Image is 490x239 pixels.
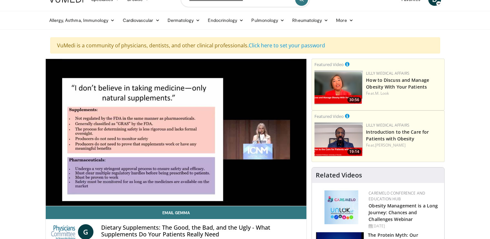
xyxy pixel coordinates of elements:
[369,203,438,222] a: Obesity Management is a Long Journey: Chances and Challenges Webinar
[366,71,409,76] a: Lilly Medical Affairs
[347,149,361,155] span: 19:14
[314,122,363,156] a: 19:14
[375,91,389,96] a: M. Look
[204,14,247,27] a: Endocrinology
[46,59,307,206] video-js: Video Player
[314,122,363,156] img: acc2e291-ced4-4dd5-b17b-d06994da28f3.png.150x105_q85_crop-smart_upscale.png
[164,14,204,27] a: Dermatology
[314,71,363,104] a: 30:56
[366,77,429,90] a: How to Discuss and Manage Obesity With Your Patients
[288,14,332,27] a: Rheumatology
[119,14,163,27] a: Cardiovascular
[46,206,307,219] a: Email Gemma
[101,224,301,238] h4: Dietary Supplements: The Good, the Bad, and the Ugly - What Supplements Do Your Patients Really Need
[332,14,357,27] a: More
[366,122,409,128] a: Lilly Medical Affairs
[314,71,363,104] img: c98a6a29-1ea0-4bd5-8cf5-4d1e188984a7.png.150x105_q85_crop-smart_upscale.png
[366,91,442,96] div: Feat.
[369,223,439,229] div: [DATE]
[375,142,406,148] a: [PERSON_NAME]
[366,129,429,142] a: Introduction to the Care for Patients with Obesity
[314,113,344,119] small: Featured Video
[314,62,344,67] small: Featured Video
[249,42,325,49] a: Click here to set your password
[369,190,425,202] a: CaReMeLO Conference and Education Hub
[316,171,362,179] h4: Related Videos
[50,37,440,53] div: VuMedi is a community of physicians, dentists, and other clinical professionals.
[366,142,442,148] div: Feat.
[247,14,288,27] a: Pulmonology
[347,97,361,103] span: 30:56
[324,190,358,224] img: 45df64a9-a6de-482c-8a90-ada250f7980c.png.150x105_q85_autocrop_double_scale_upscale_version-0.2.jpg
[45,14,119,27] a: Allergy, Asthma, Immunology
